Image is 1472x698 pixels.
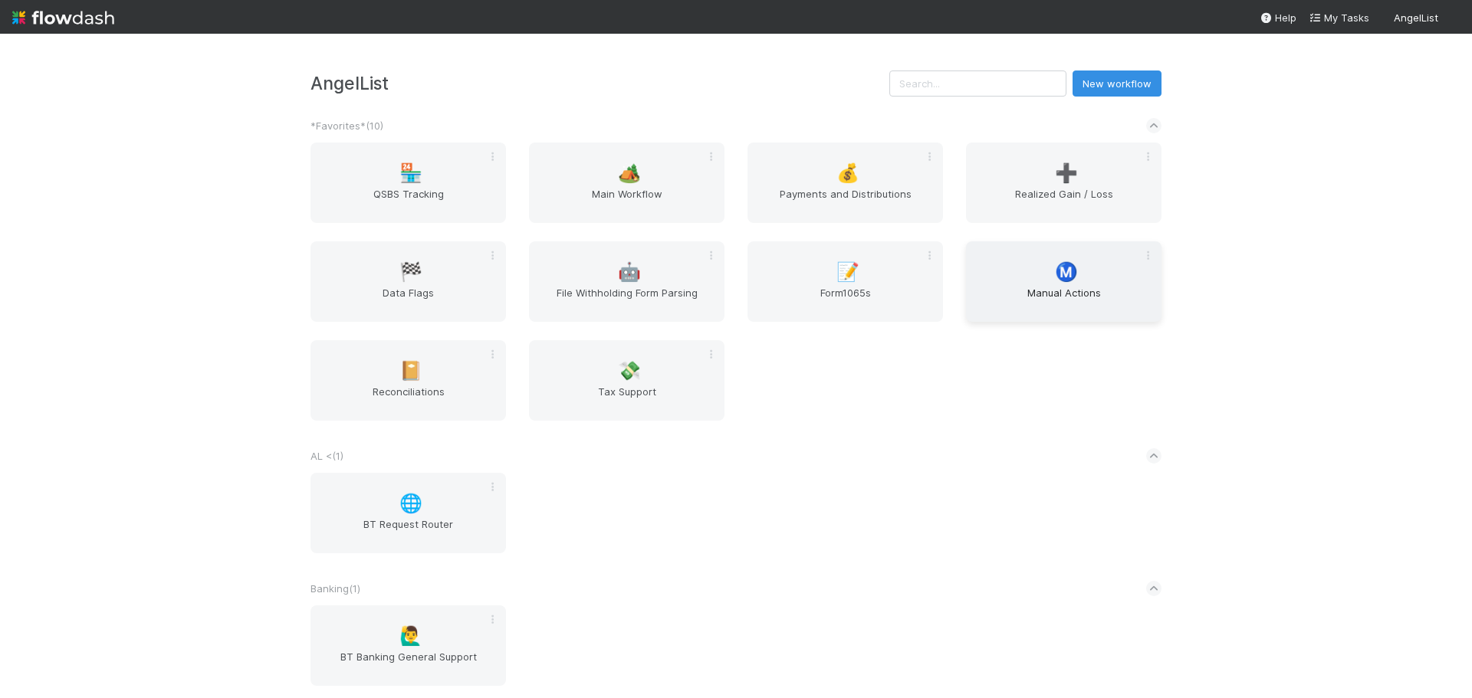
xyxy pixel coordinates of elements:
[1309,11,1369,24] span: My Tasks
[754,285,937,316] span: Form1065s
[310,450,343,462] span: AL < ( 1 )
[310,143,506,223] a: 🏪QSBS Tracking
[535,384,718,415] span: Tax Support
[317,516,500,547] span: BT Request Router
[310,473,506,553] a: 🌐BT Request Router
[399,493,422,513] span: 🌐
[317,384,500,415] span: Reconciliations
[535,285,718,316] span: File Withholding Form Parsing
[1444,11,1460,26] img: avatar_cfa6ccaa-c7d9-46b3-b608-2ec56ecf97ad.png
[747,241,943,322] a: 📝Form1065s
[310,120,383,132] span: *Favorites* ( 10 )
[529,143,724,223] a: 🏕️Main Workflow
[747,143,943,223] a: 💰Payments and Distributions
[1394,11,1438,24] span: AngelList
[1055,262,1078,282] span: Ⓜ️
[399,163,422,183] span: 🏪
[310,73,889,93] h3: AngelList
[310,605,506,686] a: 🙋‍♂️BT Banking General Support
[399,262,422,282] span: 🏁
[618,163,641,183] span: 🏕️
[618,361,641,381] span: 💸
[310,241,506,322] a: 🏁Data Flags
[754,186,937,217] span: Payments and Distributions
[310,582,360,595] span: Banking ( 1 )
[535,186,718,217] span: Main Workflow
[836,163,859,183] span: 💰
[966,143,1161,223] a: ➕Realized Gain / Loss
[1073,70,1161,97] button: New workflow
[310,340,506,421] a: 📔Reconciliations
[529,241,724,322] a: 🤖File Withholding Form Parsing
[889,70,1066,97] input: Search...
[317,285,500,316] span: Data Flags
[529,340,724,421] a: 💸Tax Support
[836,262,859,282] span: 📝
[12,5,114,31] img: logo-inverted-e16ddd16eac7371096b0.svg
[972,285,1155,316] span: Manual Actions
[1055,163,1078,183] span: ➕
[317,186,500,217] span: QSBS Tracking
[399,626,422,646] span: 🙋‍♂️
[1309,10,1369,25] a: My Tasks
[1260,10,1296,25] div: Help
[618,262,641,282] span: 🤖
[966,241,1161,322] a: Ⓜ️Manual Actions
[399,361,422,381] span: 📔
[972,186,1155,217] span: Realized Gain / Loss
[317,649,500,680] span: BT Banking General Support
